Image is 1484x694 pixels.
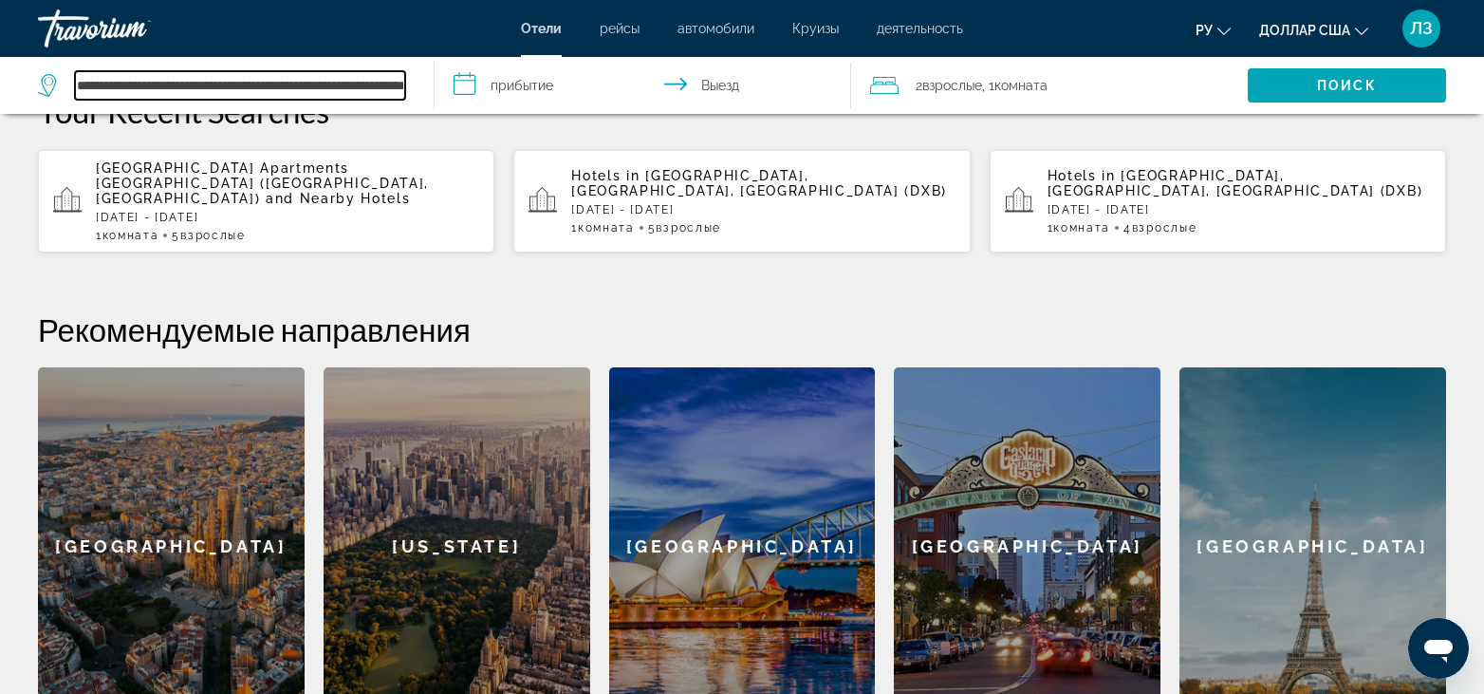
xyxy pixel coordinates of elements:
p: [DATE] - [DATE] [96,211,479,224]
span: Комната [102,229,159,242]
span: and Nearby Hotels [266,191,411,206]
font: ру [1196,23,1213,38]
button: Изменить валюту [1259,16,1368,44]
button: Меню пользователя [1397,9,1446,48]
span: 1 [571,221,634,234]
font: Поиск [1317,78,1377,93]
button: Поиск [1248,68,1446,103]
span: Взрослые [656,221,720,234]
font: 2 [916,78,922,93]
h2: Рекомендуемые направления [38,310,1446,348]
button: Путешественники: 2 взрослых, 0 детей [851,57,1248,114]
span: 5 [172,229,245,242]
span: [GEOGRAPHIC_DATA] Apartments [GEOGRAPHIC_DATA] ([GEOGRAPHIC_DATA], [GEOGRAPHIC_DATA]) [96,160,429,206]
font: доллар США [1259,23,1350,38]
button: [GEOGRAPHIC_DATA] Apartments [GEOGRAPHIC_DATA] ([GEOGRAPHIC_DATA], [GEOGRAPHIC_DATA]) and Nearby ... [38,149,494,253]
p: [DATE] - [DATE] [1048,203,1431,216]
font: Комната [994,78,1048,93]
span: Hotels in [571,168,640,183]
span: 1 [1048,221,1110,234]
a: Круизы [792,21,839,36]
iframe: Кнопка запуска окна обмена сообщениями [1408,618,1469,679]
button: Hotels in [GEOGRAPHIC_DATA], [GEOGRAPHIC_DATA], [GEOGRAPHIC_DATA] (DXB)[DATE] - [DATE]1Комната5Вз... [513,149,970,253]
span: 4 [1123,221,1196,234]
a: рейсы [600,21,640,36]
a: деятельность [877,21,963,36]
span: Комната [1053,221,1110,234]
button: Изменить язык [1196,16,1231,44]
font: Взрослые [922,78,982,93]
a: автомобили [677,21,754,36]
button: Hotels in [GEOGRAPHIC_DATA], [GEOGRAPHIC_DATA], [GEOGRAPHIC_DATA] (DXB)[DATE] - [DATE]1Комната4Вз... [990,149,1446,253]
span: 1 [96,229,158,242]
button: Выберите дату заезда и выезда [435,57,850,114]
span: Взрослые [1132,221,1196,234]
span: 5 [648,221,721,234]
font: ЛЗ [1410,18,1433,38]
span: Взрослые [180,229,245,242]
font: , 1 [982,78,994,93]
span: [GEOGRAPHIC_DATA], [GEOGRAPHIC_DATA], [GEOGRAPHIC_DATA] (DXB) [571,168,947,198]
a: Травориум [38,4,228,53]
span: Hotels in [1048,168,1116,183]
span: Комната [578,221,635,234]
input: Поиск отеля [75,71,405,100]
a: Отели [521,21,562,36]
span: [GEOGRAPHIC_DATA], [GEOGRAPHIC_DATA], [GEOGRAPHIC_DATA] (DXB) [1048,168,1423,198]
p: [DATE] - [DATE] [571,203,955,216]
